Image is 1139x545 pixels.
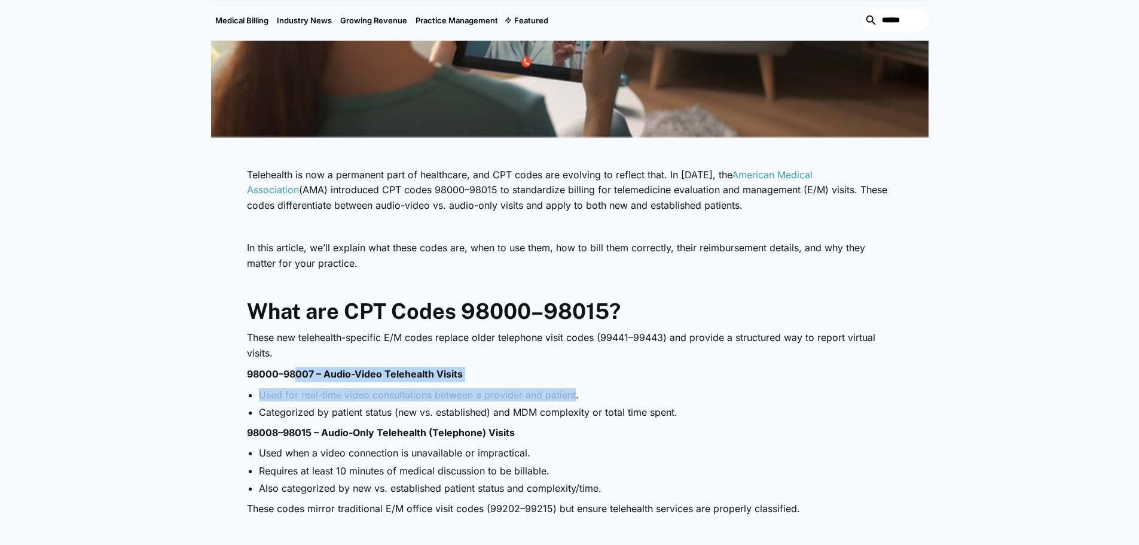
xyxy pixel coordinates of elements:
li: Requires at least 10 minutes of medical discussion to be billable. [259,464,893,477]
strong: 98008–98015 – Audio-Only Telehealth (Telephone) Visits [247,427,515,439]
div: Featured [502,1,552,40]
li: Categorized by patient status (new vs. established) and MDM complexity or total time spent. [259,406,893,419]
p: ‍ [247,522,893,538]
a: Practice Management [411,1,502,40]
p: ‍ [247,220,893,235]
p: These codes mirror traditional E/M office visit codes (99202–99215) but ensure telehealth service... [247,501,893,517]
a: Medical Billing [211,1,273,40]
a: Growing Revenue [336,1,411,40]
li: Also categorized by new vs. established patient status and complexity/time. [259,482,893,495]
div: Featured [514,16,548,25]
p: ‍ [247,277,893,293]
li: Used when a video connection is unavailable or impractical. [259,446,893,459]
p: These new telehealth-specific E/M codes replace older telephone visit codes (99441–99443) and pro... [247,330,893,361]
li: Used for real-time video consultations between a provider and patient. [259,388,893,401]
p: Telehealth is now a permanent part of healthcare, and CPT codes are evolving to reflect that. In ... [247,168,893,214]
p: In this article, we’ll explain what these codes are, when to use them, how to bill them correctly... [247,240,893,271]
strong: 98000–98007 – Audio-Video Telehealth Visits [247,368,463,380]
strong: What are CPT Codes 98000–98015? [247,299,621,324]
a: Industry News [273,1,336,40]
